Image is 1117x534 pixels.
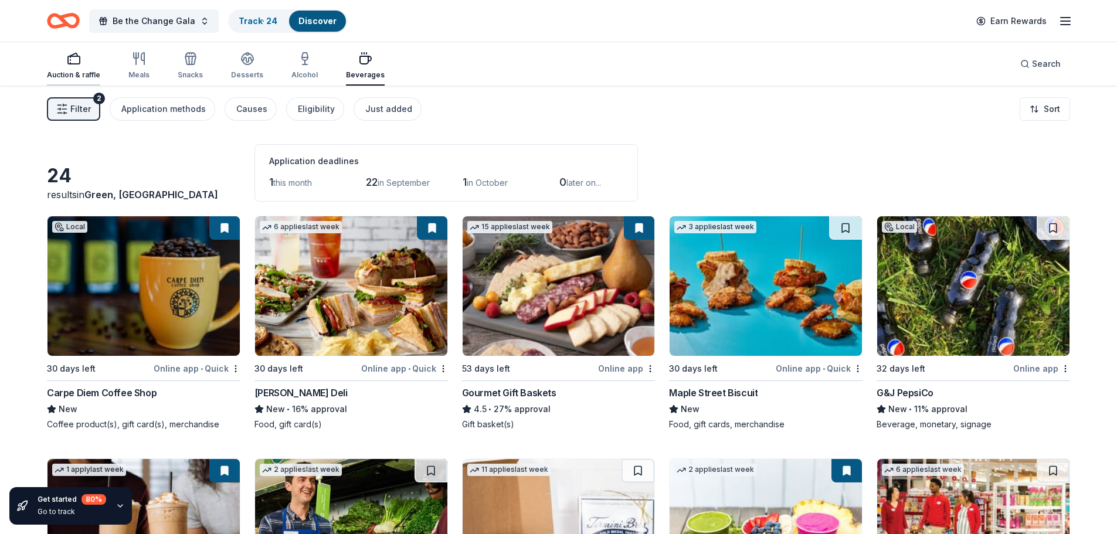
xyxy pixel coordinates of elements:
[346,47,385,86] button: Beverages
[266,402,285,416] span: New
[408,364,410,373] span: •
[231,70,263,80] div: Desserts
[877,216,1070,356] img: Image for G&J PepsiCo
[681,402,700,416] span: New
[52,221,87,233] div: Local
[47,362,96,376] div: 30 days left
[269,176,273,188] span: 1
[260,464,342,476] div: 2 applies last week
[877,419,1070,430] div: Beverage, monetary, signage
[291,47,318,86] button: Alcohol
[467,178,508,188] span: in October
[47,47,100,86] button: Auction & raffle
[559,176,566,188] span: 0
[909,404,912,414] span: •
[463,176,467,188] span: 1
[269,154,623,168] div: Application deadlines
[598,361,655,376] div: Online app
[38,494,106,505] div: Get started
[669,419,863,430] div: Food, gift cards, merchandise
[669,216,863,430] a: Image for Maple Street Biscuit3 applieslast week30 days leftOnline app•QuickMaple Street BiscuitN...
[877,362,925,376] div: 32 days left
[463,216,655,356] img: Image for Gourmet Gift Baskets
[225,97,277,121] button: Causes
[70,102,91,116] span: Filter
[89,9,219,33] button: Be the Change Gala
[1032,57,1061,71] span: Search
[298,16,337,26] a: Discover
[467,464,551,476] div: 11 applies last week
[231,47,263,86] button: Desserts
[882,464,964,476] div: 6 applies last week
[178,47,203,86] button: Snacks
[77,189,218,200] span: in
[346,70,385,80] div: Beverages
[47,419,240,430] div: Coffee product(s), gift card(s), merchandise
[178,70,203,80] div: Snacks
[113,14,195,28] span: Be the Change Gala
[969,11,1054,32] a: Earn Rewards
[255,216,447,356] img: Image for McAlister's Deli
[287,404,290,414] span: •
[228,9,347,33] button: Track· 24Discover
[47,7,80,35] a: Home
[154,361,240,376] div: Online app Quick
[110,97,215,121] button: Application methods
[47,70,100,80] div: Auction & raffle
[877,216,1070,430] a: Image for G&J PepsiCoLocal32 days leftOnline appG&J PepsiCoNew•11% approvalBeverage, monetary, si...
[674,464,756,476] div: 2 applies last week
[254,402,448,416] div: 16% approval
[566,178,601,188] span: later on...
[254,362,303,376] div: 30 days left
[1044,102,1060,116] span: Sort
[366,176,378,188] span: 22
[882,221,917,233] div: Local
[82,494,106,505] div: 80 %
[201,364,203,373] span: •
[254,386,348,400] div: [PERSON_NAME] Deli
[286,97,344,121] button: Eligibility
[47,386,157,400] div: Carpe Diem Coffee Shop
[47,216,240,356] img: Image for Carpe Diem Coffee Shop
[462,216,656,430] a: Image for Gourmet Gift Baskets15 applieslast week53 days leftOnline appGourmet Gift Baskets4.5•27...
[273,178,312,188] span: this month
[254,216,448,430] a: Image for McAlister's Deli6 applieslast week30 days leftOnline app•Quick[PERSON_NAME] DeliNew•16%...
[1020,97,1070,121] button: Sort
[93,93,105,104] div: 2
[298,102,335,116] div: Eligibility
[462,386,556,400] div: Gourmet Gift Baskets
[291,70,318,80] div: Alcohol
[47,97,100,121] button: Filter2
[462,402,656,416] div: 27% approval
[776,361,863,376] div: Online app Quick
[474,402,487,416] span: 4.5
[467,221,552,233] div: 15 applies last week
[52,464,126,476] div: 1 apply last week
[462,362,510,376] div: 53 days left
[38,507,106,516] div: Go to track
[670,216,862,356] img: Image for Maple Street Biscuit
[674,221,756,233] div: 3 applies last week
[1011,52,1070,76] button: Search
[378,178,430,188] span: in September
[47,216,240,430] a: Image for Carpe Diem Coffee ShopLocal30 days leftOnline app•QuickCarpe Diem Coffee ShopNewCoffee ...
[128,70,150,80] div: Meals
[84,189,218,200] span: Green, [GEOGRAPHIC_DATA]
[877,386,933,400] div: G&J PepsiCo
[823,364,825,373] span: •
[888,402,907,416] span: New
[877,402,1070,416] div: 11% approval
[236,102,267,116] div: Causes
[669,386,758,400] div: Maple Street Biscuit
[361,361,448,376] div: Online app Quick
[354,97,422,121] button: Just added
[47,164,240,188] div: 24
[1013,361,1070,376] div: Online app
[260,221,342,233] div: 6 applies last week
[59,402,77,416] span: New
[239,16,277,26] a: Track· 24
[365,102,412,116] div: Just added
[128,47,150,86] button: Meals
[47,188,240,202] div: results
[254,419,448,430] div: Food, gift card(s)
